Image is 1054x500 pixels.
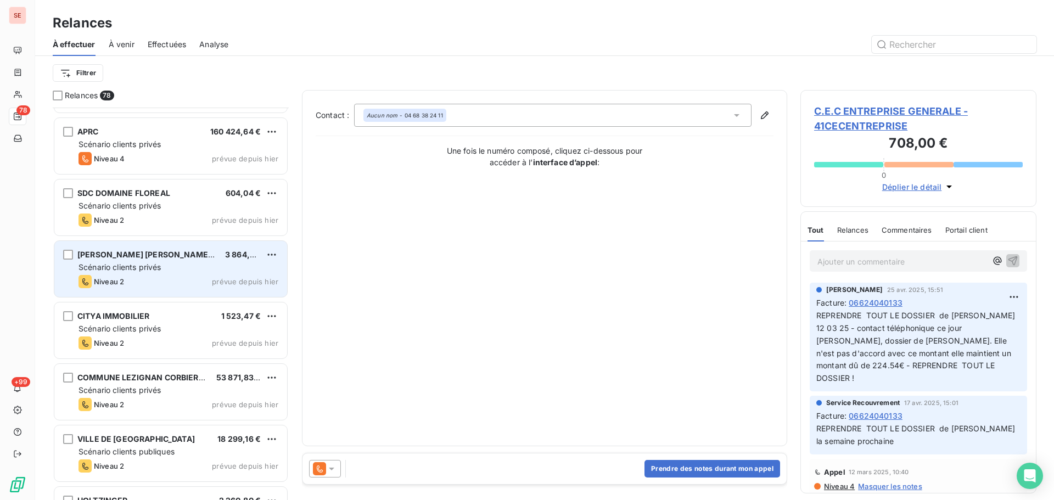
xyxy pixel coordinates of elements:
span: 12 mars 2025, 10:40 [849,469,909,475]
span: Masquer les notes [858,482,922,491]
span: 06624040133 [849,297,902,308]
label: Contact : [316,110,354,121]
span: [PERSON_NAME] [826,285,883,295]
p: Une fois le numéro composé, cliquez ci-dessous pour accéder à l’ : [435,145,654,168]
span: 06624040133 [849,410,902,422]
span: 3 864,00 € [225,250,267,259]
span: prévue depuis hier [212,154,278,163]
span: prévue depuis hier [212,216,278,224]
div: Open Intercom Messenger [1017,463,1043,489]
span: Niveau 2 [94,216,124,224]
input: Rechercher [872,36,1036,53]
span: Effectuées [148,39,187,50]
span: prévue depuis hier [212,462,278,470]
em: Aucun nom [367,111,397,119]
span: 0 [882,171,886,179]
button: Filtrer [53,64,103,82]
span: Scénario clients privés [79,385,161,395]
span: Service Recouvrement [826,398,900,408]
h3: Relances [53,13,112,33]
span: COMMUNE LEZIGNAN CORBIERES [77,373,209,382]
span: [PERSON_NAME] [PERSON_NAME] ET FILS [77,250,240,259]
span: Facture : [816,410,846,422]
span: Relances [837,226,868,234]
span: 18 299,16 € [217,434,261,443]
div: grid [53,108,289,500]
span: Scénario clients publiques [79,447,175,456]
span: Scénario clients privés [79,139,161,149]
span: À effectuer [53,39,96,50]
span: 17 avr. 2025, 15:01 [904,400,958,406]
span: prévue depuis hier [212,339,278,347]
span: Scénario clients privés [79,262,161,272]
span: Tout [808,226,824,234]
span: +99 [12,377,30,387]
span: Relances [65,90,98,101]
span: Niveau 2 [94,277,124,286]
span: 78 [100,91,114,100]
button: Prendre des notes durant mon appel [644,460,780,477]
span: C.E.C ENTREPRISE GENERALE - 41CECENTREPRISE [814,104,1023,133]
span: 78 [16,105,30,115]
span: Scénario clients privés [79,201,161,210]
span: Facture : [816,297,846,308]
span: À venir [109,39,134,50]
span: REPRENDRE TOUT LE DOSSIER de [PERSON_NAME] la semaine prochaine [816,424,1018,446]
span: Niveau 2 [94,400,124,409]
span: APRC [77,127,99,136]
span: 25 avr. 2025, 15:51 [887,286,943,293]
span: prévue depuis hier [212,277,278,286]
span: Portail client [945,226,988,234]
span: VILLE DE [GEOGRAPHIC_DATA] [77,434,195,443]
span: Analyse [199,39,228,50]
span: prévue depuis hier [212,400,278,409]
h3: 708,00 € [814,133,1023,155]
span: Niveau 2 [94,339,124,347]
strong: interface d’appel [533,158,598,167]
span: Scénario clients privés [79,324,161,333]
span: Appel [824,468,845,476]
span: Déplier le détail [882,181,942,193]
span: 53 871,83 € [216,373,261,382]
button: Déplier le détail [879,181,958,193]
div: - 04 68 38 24 11 [367,111,443,119]
span: Niveau 2 [94,462,124,470]
div: SE [9,7,26,24]
span: Niveau 4 [94,154,125,163]
span: CITYA IMMOBILIER [77,311,149,321]
span: Niveau 4 [823,482,855,491]
span: SDC DOMAINE FLOREAL [77,188,170,198]
span: 604,04 € [226,188,261,198]
span: 1 523,47 € [221,311,261,321]
span: Commentaires [882,226,932,234]
span: 160 424,64 € [210,127,261,136]
img: Logo LeanPay [9,476,26,493]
